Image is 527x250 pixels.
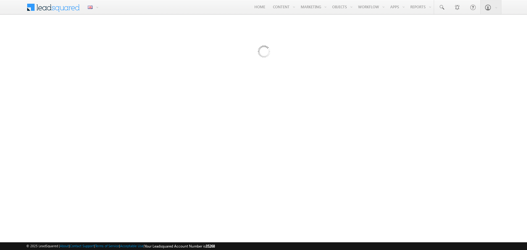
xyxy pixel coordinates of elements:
span: © 2025 LeadSquared | | | | | [26,243,215,249]
img: Loading... [232,21,295,84]
a: Terms of Service [95,244,119,248]
a: About [60,244,69,248]
span: 35268 [206,244,215,248]
a: Contact Support [70,244,94,248]
span: Your Leadsquared Account Number is [144,244,215,248]
a: Acceptable Use [120,244,144,248]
